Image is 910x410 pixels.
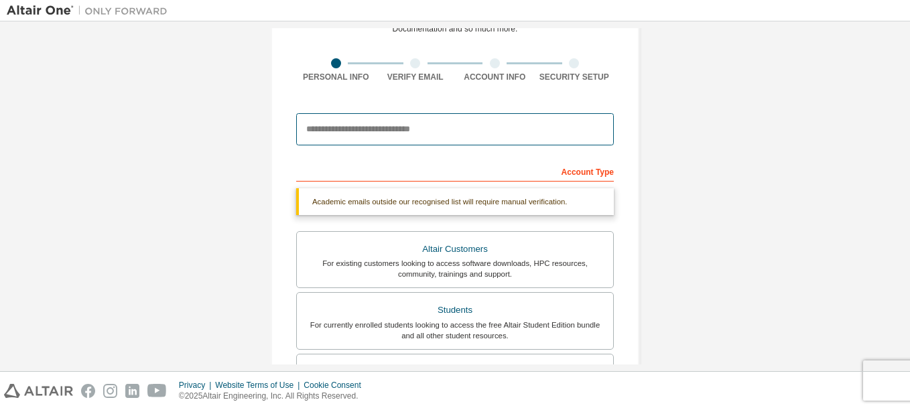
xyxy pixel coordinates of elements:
[304,380,369,391] div: Cookie Consent
[455,72,535,82] div: Account Info
[305,362,605,381] div: Faculty
[305,258,605,279] div: For existing customers looking to access software downloads, HPC resources, community, trainings ...
[215,380,304,391] div: Website Terms of Use
[296,72,376,82] div: Personal Info
[376,72,456,82] div: Verify Email
[296,188,614,215] div: Academic emails outside our recognised list will require manual verification.
[179,391,369,402] p: © 2025 Altair Engineering, Inc. All Rights Reserved.
[305,320,605,341] div: For currently enrolled students looking to access the free Altair Student Edition bundle and all ...
[4,384,73,398] img: altair_logo.svg
[296,160,614,182] div: Account Type
[7,4,174,17] img: Altair One
[305,301,605,320] div: Students
[81,384,95,398] img: facebook.svg
[103,384,117,398] img: instagram.svg
[125,384,139,398] img: linkedin.svg
[147,384,167,398] img: youtube.svg
[179,380,215,391] div: Privacy
[305,240,605,259] div: Altair Customers
[535,72,614,82] div: Security Setup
